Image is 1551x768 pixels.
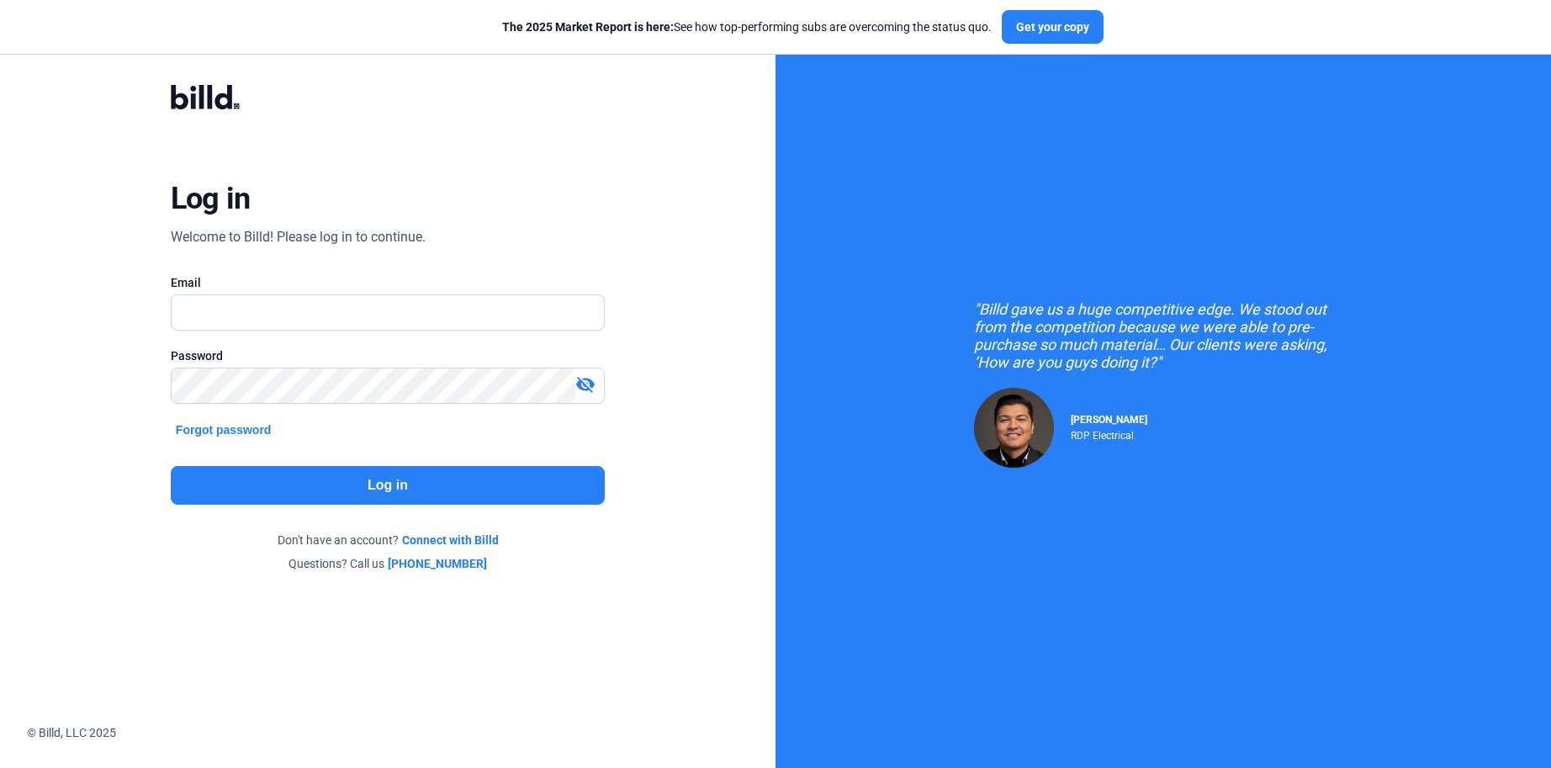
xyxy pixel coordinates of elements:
span: [PERSON_NAME] [1071,414,1147,426]
div: Don't have an account? [171,532,605,548]
div: Welcome to Billd! Please log in to continue. [171,227,426,247]
img: Raul Pacheco [974,388,1054,468]
div: Questions? Call us [171,555,605,572]
span: The 2025 Market Report is here: [502,20,674,34]
div: Email [171,274,605,291]
div: Log in [171,180,251,217]
button: Forgot password [171,421,277,439]
mat-icon: visibility_off [575,374,596,395]
div: RDP Electrical [1071,426,1147,442]
button: Log in [171,466,605,505]
div: Password [171,347,605,364]
a: [PHONE_NUMBER] [388,555,487,572]
a: Connect with Billd [402,532,499,548]
button: Get your copy [1002,10,1104,44]
div: See how top-performing subs are overcoming the status quo. [502,19,992,35]
div: "Billd gave us a huge competitive edge. We stood out from the competition because we were able to... [974,300,1352,371]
